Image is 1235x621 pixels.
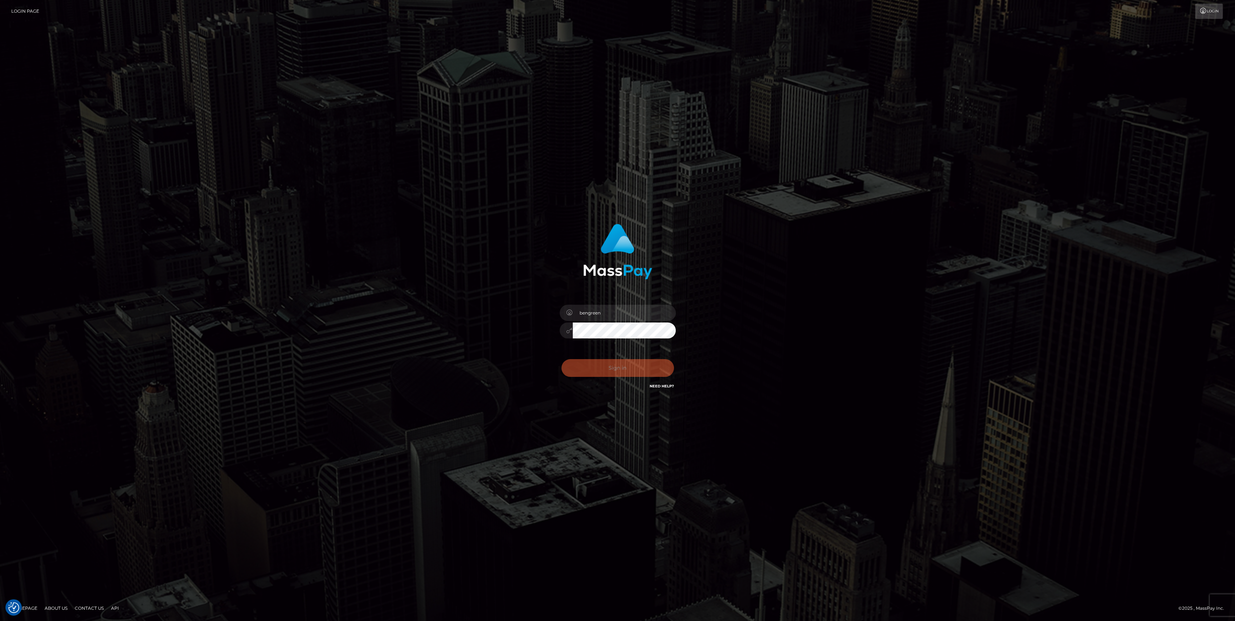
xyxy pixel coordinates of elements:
a: About Us [42,603,70,614]
input: Username... [573,305,676,321]
a: API [108,603,122,614]
a: Contact Us [72,603,107,614]
a: Login [1195,4,1223,19]
div: © 2025 , MassPay Inc. [1178,604,1230,612]
a: Need Help? [650,384,674,388]
button: Consent Preferences [8,602,19,613]
img: Revisit consent button [8,602,19,613]
a: Homepage [8,603,40,614]
a: Login Page [11,4,39,19]
img: MassPay Login [583,224,652,279]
